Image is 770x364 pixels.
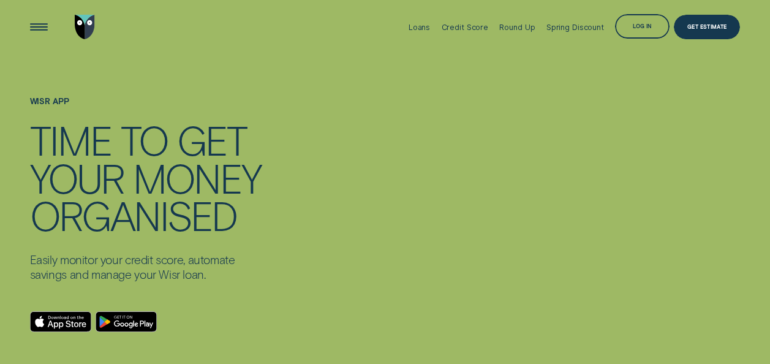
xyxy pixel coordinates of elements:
button: Log in [615,14,669,39]
p: Easily monitor your credit score, automate savings and manage your Wisr loan. [30,252,265,282]
div: Credit Score [442,23,489,32]
button: Open Menu [26,15,51,39]
a: Download on the App Store [30,311,91,332]
div: Loans [409,23,430,32]
img: Wisr [75,15,95,39]
a: Android App on Google Play [96,311,157,332]
div: TIME [30,121,111,159]
div: ORGANISED [30,197,236,235]
h1: WISR APP [30,97,265,121]
div: MONEY [133,159,261,197]
div: Round Up [499,23,535,32]
div: YOUR [30,159,124,197]
div: Spring Discount [546,23,604,32]
div: GET [177,121,246,159]
h4: TIME TO GET YOUR MONEY ORGANISED [30,121,265,235]
div: TO [121,121,168,159]
a: Get Estimate [674,15,740,39]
